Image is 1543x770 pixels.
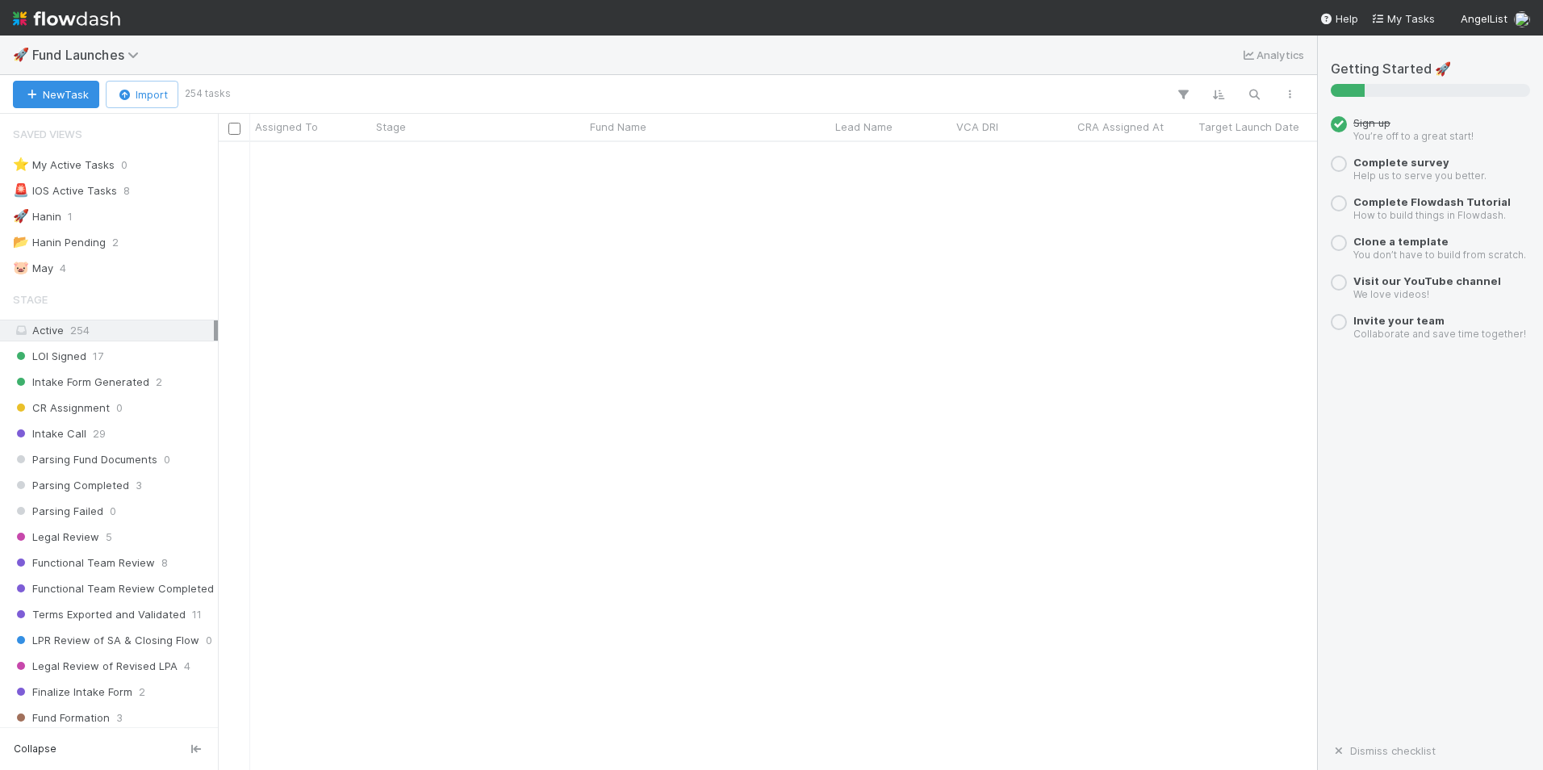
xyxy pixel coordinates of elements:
[13,708,110,728] span: Fund Formation
[70,324,90,337] span: 254
[192,605,202,625] span: 11
[1198,119,1299,135] span: Target Launch Date
[228,123,240,135] input: Toggle All Rows Selected
[13,527,99,547] span: Legal Review
[1371,10,1435,27] a: My Tasks
[13,398,110,418] span: CR Assignment
[1353,156,1449,169] a: Complete survey
[13,656,178,676] span: Legal Review of Revised LPA
[112,232,119,253] span: 2
[590,119,646,135] span: Fund Name
[13,232,106,253] div: Hanin Pending
[156,372,162,392] span: 2
[1353,288,1429,300] small: We love videos!
[1353,169,1487,182] small: Help us to serve you better.
[1514,11,1530,27] img: avatar_7d33b4c2-6dd7-4bf3-9761-6f087fa0f5c6.png
[13,372,149,392] span: Intake Form Generated
[13,424,86,444] span: Intake Call
[1353,116,1390,129] span: Sign up
[206,630,212,651] span: 0
[13,183,29,197] span: 🚨
[1077,119,1164,135] span: CRA Assigned At
[13,501,103,521] span: Parsing Failed
[123,181,130,201] span: 8
[121,155,128,175] span: 0
[376,119,406,135] span: Stage
[116,398,123,418] span: 0
[1353,274,1501,287] a: Visit our YouTube channel
[1353,249,1526,261] small: You don’t have to build from scratch.
[68,207,73,227] span: 1
[13,48,29,61] span: 🚀
[106,81,178,108] button: Import
[1331,61,1530,77] h5: Getting Started 🚀
[13,258,53,278] div: May
[1353,328,1526,340] small: Collaborate and save time together!
[13,579,214,599] span: Functional Team Review Completed
[110,501,116,521] span: 0
[835,119,893,135] span: Lead Name
[13,630,199,651] span: LPR Review of SA & Closing Flow
[93,346,103,366] span: 17
[60,258,66,278] span: 4
[13,682,132,702] span: Finalize Intake Form
[106,527,112,547] span: 5
[1240,45,1304,65] a: Analytics
[13,553,155,573] span: Functional Team Review
[13,235,29,249] span: 📂
[1461,12,1507,25] span: AngelList
[1353,314,1445,327] a: Invite your team
[139,682,145,702] span: 2
[13,81,99,108] button: NewTask
[956,119,998,135] span: VCA DRI
[13,346,86,366] span: LOI Signed
[1319,10,1358,27] div: Help
[13,283,48,316] span: Stage
[93,424,106,444] span: 29
[255,119,318,135] span: Assigned To
[13,605,186,625] span: Terms Exported and Validated
[1353,195,1511,208] a: Complete Flowdash Tutorial
[13,207,61,227] div: Hanin
[13,320,214,341] div: Active
[136,475,142,496] span: 3
[1371,12,1435,25] span: My Tasks
[13,155,115,175] div: My Active Tasks
[1331,744,1436,757] a: Dismiss checklist
[14,742,56,756] span: Collapse
[13,157,29,171] span: ⭐
[13,261,29,274] span: 🐷
[13,209,29,223] span: 🚀
[13,5,120,32] img: logo-inverted-e16ddd16eac7371096b0.svg
[1353,235,1449,248] a: Clone a template
[164,450,170,470] span: 0
[161,553,168,573] span: 8
[184,656,190,676] span: 4
[1353,209,1506,221] small: How to build things in Flowdash.
[185,86,231,101] small: 254 tasks
[13,450,157,470] span: Parsing Fund Documents
[13,181,117,201] div: IOS Active Tasks
[13,118,82,150] span: Saved Views
[1353,130,1474,142] small: You’re off to a great start!
[13,475,129,496] span: Parsing Completed
[32,47,147,63] span: Fund Launches
[116,708,123,728] span: 3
